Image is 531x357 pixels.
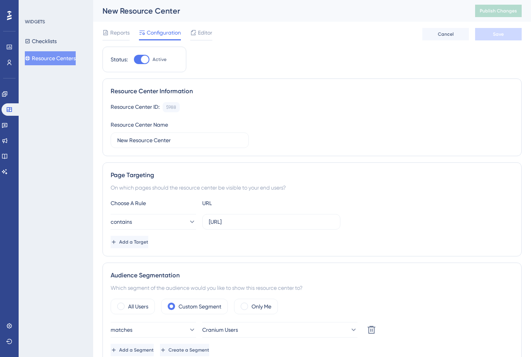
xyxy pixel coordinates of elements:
span: Editor [198,28,212,37]
span: Reports [110,28,130,37]
span: Cancel [438,31,454,37]
span: Add a Target [119,239,148,245]
button: Cancel [422,28,469,40]
label: All Users [128,302,148,311]
button: contains [111,214,196,230]
input: yourwebsite.com/path [209,218,334,226]
iframe: UserGuiding AI Assistant Launcher [498,326,522,350]
div: URL [202,199,288,208]
div: Which segment of the audience would you like to show this resource center to? [111,283,514,293]
div: Resource Center ID: [111,102,160,112]
button: Create a Segment [160,344,209,356]
div: 5988 [166,104,176,110]
button: Save [475,28,522,40]
div: New Resource Center [102,5,456,16]
button: matches [111,322,196,338]
div: WIDGETS [25,19,45,25]
div: On which pages should the resource center be visible to your end users? [111,183,514,192]
div: Status: [111,55,128,64]
div: Choose A Rule [111,199,196,208]
button: Add a Target [111,236,148,248]
button: Add a Segment [111,344,154,356]
span: contains [111,217,132,226]
div: Audience Segmentation [111,271,514,280]
span: Publish Changes [480,8,517,14]
span: matches [111,325,132,334]
div: Page Targeting [111,171,514,180]
span: Configuration [147,28,181,37]
span: Save [493,31,504,37]
input: Type your Resource Center name [117,136,242,145]
span: Cranium Users [202,325,238,334]
span: Create a Segment [168,347,209,353]
div: Resource Center Name [111,120,168,129]
button: Resource Centers [25,51,76,65]
label: Only Me [252,302,271,311]
button: Publish Changes [475,5,522,17]
div: Resource Center Information [111,87,514,96]
span: Active [153,56,167,63]
span: Add a Segment [119,347,154,353]
button: Cranium Users [202,322,357,338]
label: Custom Segment [179,302,221,311]
button: Checklists [25,34,57,48]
